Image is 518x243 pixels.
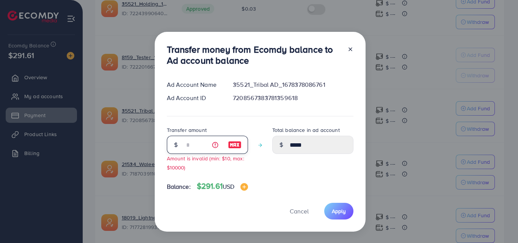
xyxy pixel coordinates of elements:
label: Total balance in ad account [272,126,340,134]
img: image [228,140,242,149]
span: USD [223,182,234,191]
h3: Transfer money from Ecomdy balance to Ad account balance [167,44,341,66]
span: Balance: [167,182,191,191]
div: 7208567383781359618 [227,94,359,102]
button: Cancel [280,203,318,219]
img: image [240,183,248,191]
div: Ad Account Name [161,80,227,89]
span: Cancel [290,207,309,215]
span: Apply [332,207,346,215]
button: Apply [324,203,353,219]
iframe: Chat [486,209,512,237]
small: Amount is invalid (min: $10, max: $10000) [167,155,244,171]
label: Transfer amount [167,126,207,134]
div: Ad Account ID [161,94,227,102]
div: 35521_Tribal AD_1678378086761 [227,80,359,89]
h4: $291.61 [197,182,248,191]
